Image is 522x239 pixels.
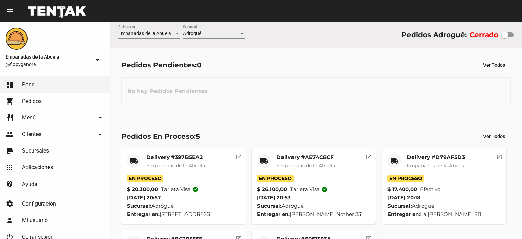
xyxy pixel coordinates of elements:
span: 5 [196,132,200,141]
mat-icon: check_circle [192,186,199,193]
span: Empanadas de la Abuela [146,163,205,169]
div: La [PERSON_NAME] 811 [387,210,501,218]
span: En Proceso [127,175,163,182]
button: Ver Todos [478,130,511,143]
div: Pedidos Adrogué: [402,29,467,40]
strong: Entregar en: [127,211,160,217]
span: Empanadas de la Abuela [118,31,171,36]
mat-card-title: Delivery #AE74C8CF [276,154,335,161]
div: Adrogué [127,202,240,210]
button: Ver Todos [478,59,511,71]
span: Empanadas de la Abuela [6,53,90,61]
span: @flopyganora [6,61,90,68]
span: Mi usuario [22,217,48,224]
mat-icon: dashboard [6,81,14,89]
mat-icon: arrow_drop_down [93,56,102,64]
strong: $ 17.400,00 [387,185,417,194]
span: Sucursales [22,147,49,154]
iframe: chat widget [493,211,515,232]
span: 0 [197,61,202,69]
div: [PERSON_NAME] Nother 331 [257,210,370,218]
div: Adrogué [387,202,501,210]
div: Adrogué [257,202,370,210]
mat-icon: apps [6,163,14,172]
mat-icon: arrow_drop_down [96,114,104,122]
span: Efectivo [420,185,440,194]
span: Clientes [22,131,41,138]
h3: No hay Pedidos Pendientes [122,81,213,102]
span: Empanadas de la Abuela [407,163,466,169]
span: Adrogué [183,31,201,36]
span: Ver Todos [483,134,505,139]
strong: Entregar en: [387,211,420,217]
span: [DATE] 20:18 [387,194,420,201]
mat-icon: arrow_drop_down [96,130,104,138]
div: Pedidos En Proceso: [121,131,200,142]
span: En Proceso [387,175,424,182]
span: Ayuda [22,181,38,188]
span: Tarjeta visa [290,185,328,194]
span: Empanadas de la Abuela [276,163,335,169]
strong: Entregar en: [257,211,290,217]
mat-icon: open_in_new [366,153,372,159]
span: Aplicaciones [22,164,53,171]
span: Panel [22,81,36,88]
mat-icon: open_in_new [496,153,502,159]
mat-icon: restaurant [6,114,14,122]
span: Pedidos [22,98,42,105]
mat-card-title: Delivery #D79AF5D3 [407,154,466,161]
mat-icon: open_in_new [236,153,242,159]
strong: $ 26.100,00 [257,185,287,194]
mat-icon: settings [6,200,14,208]
strong: Sucursal: [257,202,281,209]
span: [DATE] 20:57 [127,194,161,201]
strong: Sucursal: [127,202,151,209]
mat-icon: shopping_cart [6,97,14,105]
mat-icon: people [6,130,14,138]
img: f0136945-ed32-4f7c-91e3-a375bc4bb2c5.png [6,28,28,50]
mat-card-title: Delivery #397B5EA2 [146,154,205,161]
mat-icon: person [6,216,14,225]
div: Pedidos Pendientes: [121,60,202,71]
mat-icon: local_shipping [260,157,268,165]
span: En Proceso [257,175,294,182]
mat-icon: contact_support [6,180,14,188]
mat-icon: store [6,147,14,155]
div: [STREET_ADDRESS] [127,210,240,218]
mat-icon: check_circle [321,186,328,193]
span: Ver Todos [483,62,505,68]
span: Menú [22,114,36,121]
strong: $ 20.300,00 [127,185,158,194]
span: Tarjeta visa [161,185,199,194]
mat-icon: menu [6,7,14,15]
strong: Sucursal: [387,202,412,209]
span: [DATE] 20:53 [257,194,291,201]
label: Cerrado [470,29,498,40]
mat-icon: local_shipping [130,157,138,165]
mat-icon: local_shipping [390,157,398,165]
span: Configuración [22,200,56,207]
